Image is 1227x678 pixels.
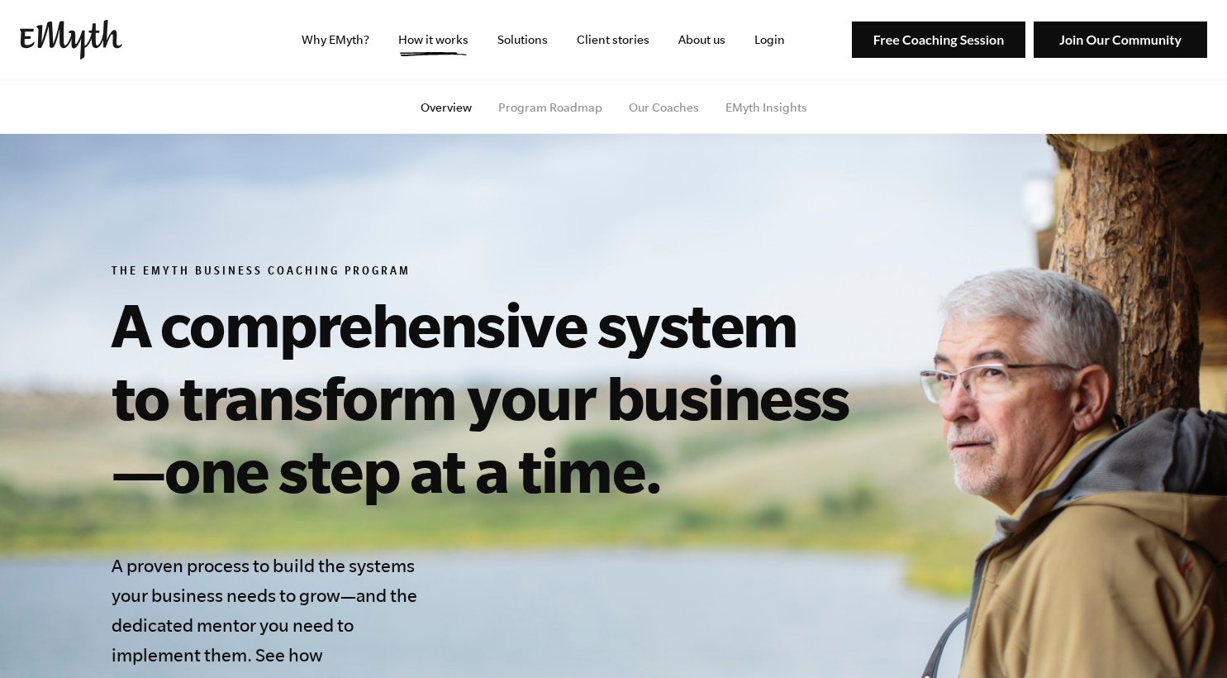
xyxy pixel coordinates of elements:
[112,288,865,506] h1: A comprehensive system to transform your business—one step at a time.
[1034,21,1207,59] img: Join Our Community
[112,265,865,281] h6: The EMyth Business Coaching Program
[852,21,1025,59] img: Free Coaching Session
[20,20,122,60] img: EMyth
[498,101,602,114] a: Program Roadmap
[421,101,472,114] a: Overview
[629,101,699,114] a: Our Coaches
[725,101,807,114] a: EMyth Insights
